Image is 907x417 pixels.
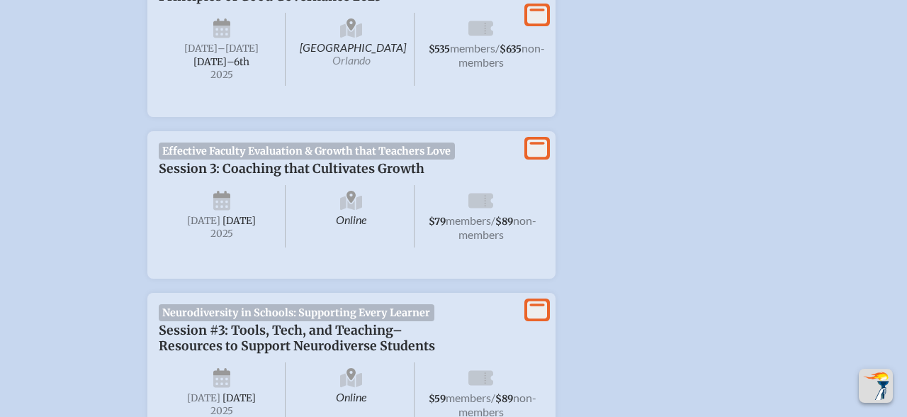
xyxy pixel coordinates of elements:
span: 2025 [170,406,274,416]
img: To the top [862,372,890,400]
span: members [450,41,495,55]
span: $59 [429,393,446,405]
span: Neurodiversity in Schools: Supporting Every Learner [159,304,434,321]
span: [GEOGRAPHIC_DATA] [288,13,415,86]
span: [DATE] [222,392,256,404]
button: Scroll Top [859,369,893,403]
span: / [491,391,495,404]
span: Orlando [332,53,371,67]
span: $635 [500,43,522,55]
span: Session #3: Tools, Tech, and Teaching–Resources to Support Neurodiverse Students [159,323,435,354]
span: [DATE] [222,215,256,227]
span: Effective Faculty Evaluation & Growth that Teachers Love [159,143,455,160]
span: non-members [458,213,537,241]
span: [DATE] [184,43,218,55]
span: $89 [495,393,513,405]
span: $535 [429,43,450,55]
span: members [446,213,491,227]
span: Session 3: Coaching that Cultivates Growth [159,161,424,177]
span: 2025 [170,228,274,239]
span: Online [288,185,415,248]
span: / [495,41,500,55]
span: 2025 [170,69,274,80]
span: $89 [495,216,513,228]
span: $79 [429,216,446,228]
span: non-members [458,41,546,69]
span: –[DATE] [218,43,259,55]
span: [DATE]–⁠6th [193,56,249,68]
span: [DATE] [187,215,220,227]
span: [DATE] [187,392,220,404]
span: members [446,391,491,404]
span: / [491,213,495,227]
